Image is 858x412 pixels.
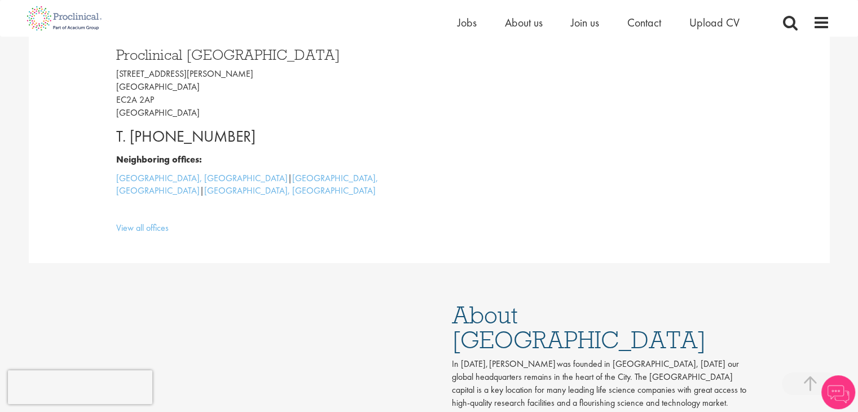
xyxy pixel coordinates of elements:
[571,15,599,30] a: Join us
[116,154,202,165] b: Neighboring offices:
[452,303,751,352] h1: About [GEOGRAPHIC_DATA]
[116,125,421,148] p: T. [PHONE_NUMBER]
[116,172,288,184] a: [GEOGRAPHIC_DATA], [GEOGRAPHIC_DATA]
[8,370,152,404] iframe: reCAPTCHA
[116,47,421,62] h3: Proclinical [GEOGRAPHIC_DATA]
[627,15,661,30] a: Contact
[821,375,855,409] img: Chatbot
[689,15,740,30] a: Upload CV
[116,172,421,198] p: | |
[116,222,169,234] a: View all offices
[457,15,477,30] a: Jobs
[452,358,751,409] p: In [DATE], [PERSON_NAME] was founded in [GEOGRAPHIC_DATA], [DATE] our global headquarters remains...
[116,68,421,119] p: [STREET_ADDRESS][PERSON_NAME] [GEOGRAPHIC_DATA] EC2A 2AP [GEOGRAPHIC_DATA]
[204,185,376,196] a: [GEOGRAPHIC_DATA], [GEOGRAPHIC_DATA]
[116,172,378,197] a: [GEOGRAPHIC_DATA], [GEOGRAPHIC_DATA]
[505,15,543,30] a: About us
